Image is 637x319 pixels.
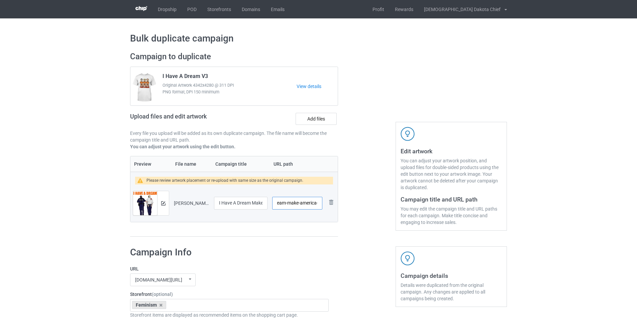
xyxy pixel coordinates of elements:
[130,291,329,298] label: Storefront
[174,200,209,207] div: [PERSON_NAME] I Have A Dream Make America Great Again.png
[401,272,502,280] h3: Campaign details
[130,156,172,172] th: Preview
[161,201,166,206] img: svg+xml;base64,PD94bWwgdmVyc2lvbj0iMS4wIiBlbmNvZGluZz0iVVRGLTgiPz4KPHN2ZyB3aWR0aD0iMTRweCIgaGVpZ2...
[130,52,338,62] h2: Campaign to duplicate
[132,301,166,309] div: Feminism
[401,251,415,265] img: svg+xml;base64,PD94bWwgdmVyc2lvbj0iMS4wIiBlbmNvZGluZz0iVVRGLTgiPz4KPHN2ZyB3aWR0aD0iNDJweCIgaGVpZ2...
[163,89,297,95] span: PNG format, DPI 150 minimum
[270,156,325,172] th: URL path
[130,246,329,258] h1: Campaign Info
[401,282,502,302] div: Details were duplicated from the original campaign. Any changes are applied to all campaigns bein...
[401,147,502,155] h3: Edit artwork
[130,130,338,143] p: Every file you upload will be added as its own duplicate campaign. The file name will become the ...
[212,156,270,172] th: Campaign title
[401,195,502,203] h3: Campaign title and URL path
[152,292,173,297] span: (optional)
[401,206,502,226] div: You may edit the campaign title and URL paths for each campaign. Make title concise and engaging ...
[163,82,297,89] span: Original Artwork 4342x4280 @ 311 DPI
[130,144,235,149] b: You can adjust your artwork using the edit button.
[146,177,303,184] div: Please review artwork placement or re-upload with same size as the original campaign.
[130,265,329,272] label: URL
[133,191,157,220] img: original.png
[327,198,335,206] img: svg+xml;base64,PD94bWwgdmVyc2lvbj0iMS4wIiBlbmNvZGluZz0iVVRGLTgiPz4KPHN2ZyB3aWR0aD0iMjhweCIgaGVpZ2...
[419,1,501,18] div: [DEMOGRAPHIC_DATA] Dakota Chief
[172,156,212,172] th: File name
[135,6,147,11] img: 3d383065fc803cdd16c62507c020ddf8.png
[130,113,255,125] h2: Upload files and edit artwork
[137,178,146,183] img: warning
[135,277,182,282] div: [DOMAIN_NAME][URL]
[401,157,502,191] div: You can adjust your artwork position, and upload files for double-sided products using the edit b...
[130,312,329,318] div: Storefront items are displayed as recommended items on the shopping cart page.
[297,83,338,90] a: View details
[130,32,507,45] h1: Bulk duplicate campaign
[401,127,415,141] img: svg+xml;base64,PD94bWwgdmVyc2lvbj0iMS4wIiBlbmNvZGluZz0iVVRGLTgiPz4KPHN2ZyB3aWR0aD0iNDJweCIgaGVpZ2...
[296,113,337,125] label: Add files
[163,73,208,82] span: I Have A Dream V3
